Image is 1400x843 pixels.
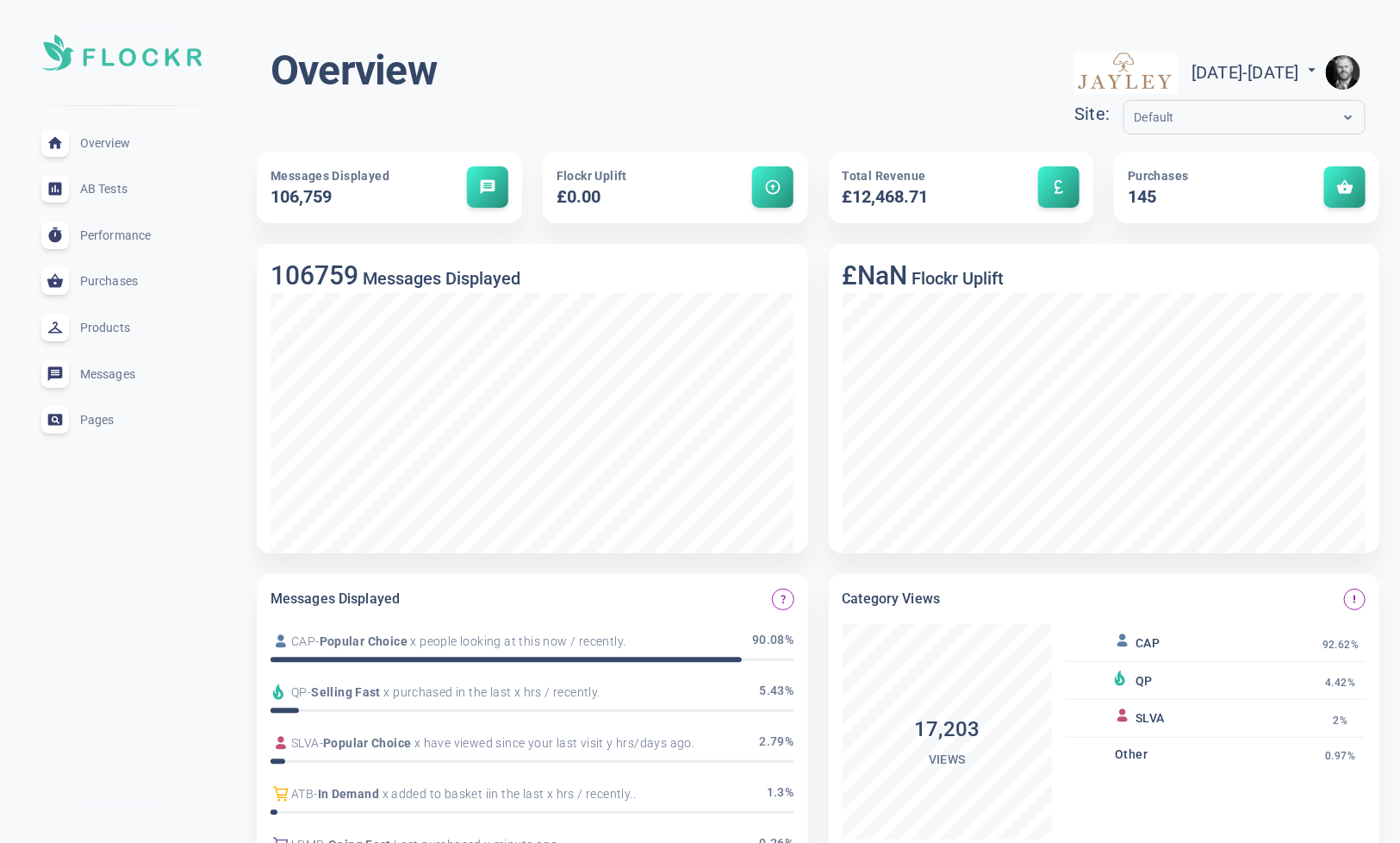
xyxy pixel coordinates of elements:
[271,185,429,209] h5: 106,759
[271,169,389,183] span: Messages Displayed
[759,733,793,753] span: 2.79 %
[381,684,600,702] span: x purchased in the last x hrs / recently.
[557,185,715,209] h5: £0.00
[311,684,381,702] span: Selling Fast
[1349,594,1360,604] span: priority_high
[14,259,229,305] a: Purchases
[1074,46,1178,100] img: jayley
[1334,715,1348,727] span: 2%
[778,594,788,604] span: question_mark
[759,682,793,702] span: 5.43 %
[1128,185,1286,209] h5: 145
[408,633,625,651] span: x people looking at this now / recently.
[14,351,229,397] a: Messages
[908,268,1005,289] h5: Flockr Uplift
[929,752,966,766] span: Views
[14,165,229,212] a: AB Tests
[843,588,941,610] h6: Category Views
[1326,55,1360,90] img: e9922e3fc00dd5316fa4c56e6d75935f
[271,260,358,290] h3: 106759
[1192,62,1321,83] span: [DATE] - [DATE]
[843,715,1053,744] h4: 17,203
[14,304,229,351] a: Products
[358,268,520,289] h5: Messages Displayed
[843,169,926,183] span: Total Revenue
[479,178,496,196] span: message
[843,185,1001,209] h5: £12,468.71
[379,785,636,803] span: x added to basket iin the last x hrs / recently..
[1336,178,1353,196] span: shopping_basket
[14,212,229,259] a: Performance
[557,169,627,183] span: Flockr Uplift
[318,785,380,803] span: In Demand
[1128,169,1189,183] span: Purchases
[767,784,794,804] span: 1.3 %
[320,633,408,651] span: Popular Choice
[323,734,412,752] span: Popular Choice
[41,34,202,71] img: Soft UI Logo
[14,120,229,166] a: Overview
[843,260,908,290] h3: £NaN
[14,397,229,443] a: Pages
[271,588,400,610] h6: Messages Displayed
[271,45,437,97] h1: Overview
[1326,677,1356,690] span: 4.42%
[1344,589,1366,610] button: Message views on the category page
[291,684,311,702] span: QP -
[772,589,793,610] button: Which Flockr messages are displayed the most
[291,633,320,651] span: CAP -
[752,631,793,652] span: 90.08 %
[291,734,323,752] span: SLVA -
[291,785,318,803] span: ATB -
[1322,639,1359,652] span: 92.62%
[1050,178,1067,196] span: currency_pound
[764,178,781,196] span: arrow_circle_up
[412,734,695,752] span: x have viewed since your last visit y hrs/days ago.
[1326,750,1356,763] span: 0.97%
[1074,100,1123,128] div: Site:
